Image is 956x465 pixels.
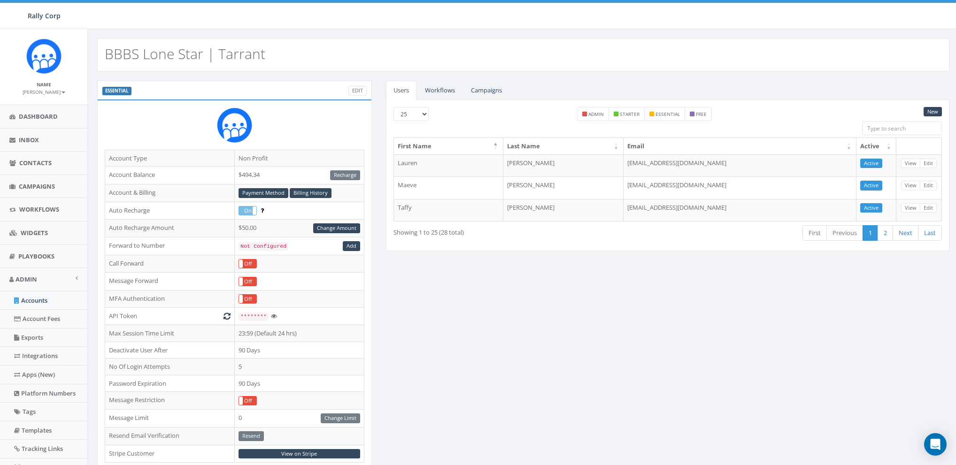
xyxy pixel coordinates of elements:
[105,375,235,392] td: Password Expiration
[394,176,503,199] td: Maeve
[918,225,942,241] a: Last
[15,275,37,283] span: Admin
[503,154,624,177] td: [PERSON_NAME]
[239,396,256,405] label: Off
[23,87,65,96] a: [PERSON_NAME]
[234,325,364,342] td: 23:59 (Default 24 hrs)
[105,237,235,255] td: Forward to Number
[920,181,937,191] a: Edit
[860,203,882,213] a: Active
[920,203,937,213] a: Edit
[105,46,265,61] h2: BBBS Lone Star | Tarrant
[893,225,918,241] a: Next
[105,290,235,308] td: MFA Authentication
[901,159,920,168] a: View
[19,182,55,191] span: Campaigns
[105,184,235,202] td: Account & Billing
[239,396,257,405] div: OnOff
[21,229,48,237] span: Widgets
[239,206,256,215] label: On
[217,107,252,143] img: Rally_Corp_Icon_1.png
[624,199,856,221] td: [EMAIL_ADDRESS][DOMAIN_NAME]
[862,121,942,135] input: Type to search
[343,241,360,251] a: Add
[924,107,942,117] a: New
[261,206,264,214] span: Enable to prevent campaign failure.
[105,273,235,290] td: Message Forward
[860,181,882,191] a: Active
[102,87,131,95] label: ESSENTIAL
[105,342,235,358] td: Deactivate User After
[105,445,235,463] td: Stripe Customer
[26,38,62,74] img: Icon_1.png
[105,427,235,445] td: Resend Email Verification
[463,81,509,100] a: Campaigns
[105,255,235,273] td: Call Forward
[19,205,59,213] span: Workflows
[503,199,624,221] td: [PERSON_NAME]
[234,358,364,375] td: 5
[878,225,893,241] a: 2
[234,167,364,184] td: $494.34
[239,294,257,304] div: OnOff
[105,358,235,375] td: No Of Login Attempts
[23,89,65,95] small: [PERSON_NAME]
[696,111,707,117] small: free
[394,199,503,221] td: Taffy
[105,392,235,410] td: Message Restriction
[826,225,863,241] a: Previous
[18,252,54,260] span: Playbooks
[239,449,360,459] a: View on Stripe
[588,111,604,117] small: admin
[655,111,680,117] small: essential
[503,176,624,199] td: [PERSON_NAME]
[234,150,364,167] td: Non Profit
[239,277,257,286] div: OnOff
[313,223,360,233] a: Change Amount
[224,313,231,319] i: Generate New Token
[19,112,58,121] span: Dashboard
[624,176,856,199] td: [EMAIL_ADDRESS][DOMAIN_NAME]
[417,81,463,100] a: Workflows
[394,154,503,177] td: Lauren
[105,202,235,220] td: Auto Recharge
[239,259,256,268] label: Off
[234,409,364,427] td: 0
[624,138,856,154] th: Email: activate to sort column ascending
[234,220,364,237] td: $50.00
[239,188,288,198] a: Payment Method
[624,154,856,177] td: [EMAIL_ADDRESS][DOMAIN_NAME]
[19,136,39,144] span: Inbox
[105,220,235,237] td: Auto Recharge Amount
[28,11,61,20] span: Rally Corp
[105,167,235,184] td: Account Balance
[239,206,257,215] div: OnOff
[394,138,503,154] th: First Name: activate to sort column descending
[348,86,367,96] a: Edit
[290,188,332,198] a: Billing History
[37,81,51,88] small: Name
[239,295,256,303] label: Off
[860,159,882,168] a: Active
[620,111,640,117] small: starter
[234,375,364,392] td: 90 Days
[105,308,235,325] td: API Token
[239,242,288,251] code: Not Configured
[234,342,364,358] td: 90 Days
[863,225,878,241] a: 1
[386,81,416,100] a: Users
[802,225,827,241] a: First
[239,277,256,286] label: Off
[920,159,937,168] a: Edit
[105,325,235,342] td: Max Session Time Limit
[924,433,947,456] div: Open Intercom Messenger
[19,159,52,167] span: Contacts
[239,259,257,268] div: OnOff
[503,138,624,154] th: Last Name: activate to sort column ascending
[856,138,896,154] th: Active: activate to sort column ascending
[105,409,235,427] td: Message Limit
[393,224,614,237] div: Showing 1 to 25 (28 total)
[105,150,235,167] td: Account Type
[901,181,920,191] a: View
[901,203,920,213] a: View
